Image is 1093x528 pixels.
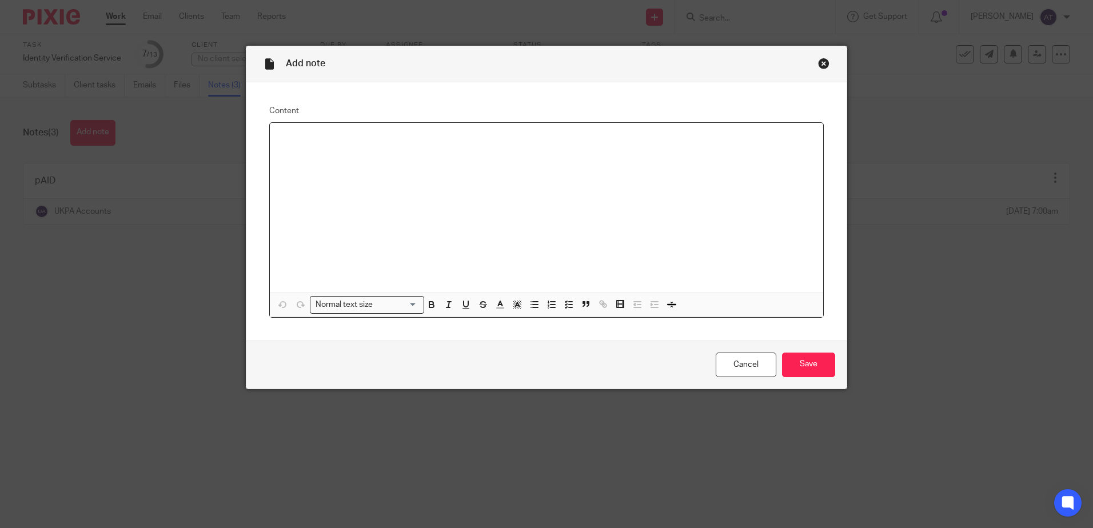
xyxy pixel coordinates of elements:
[376,299,417,311] input: Search for option
[269,105,824,117] label: Content
[313,299,375,311] span: Normal text size
[818,58,829,69] div: Close this dialog window
[782,353,835,377] input: Save
[310,296,424,314] div: Search for option
[286,59,325,68] span: Add note
[716,353,776,377] a: Cancel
